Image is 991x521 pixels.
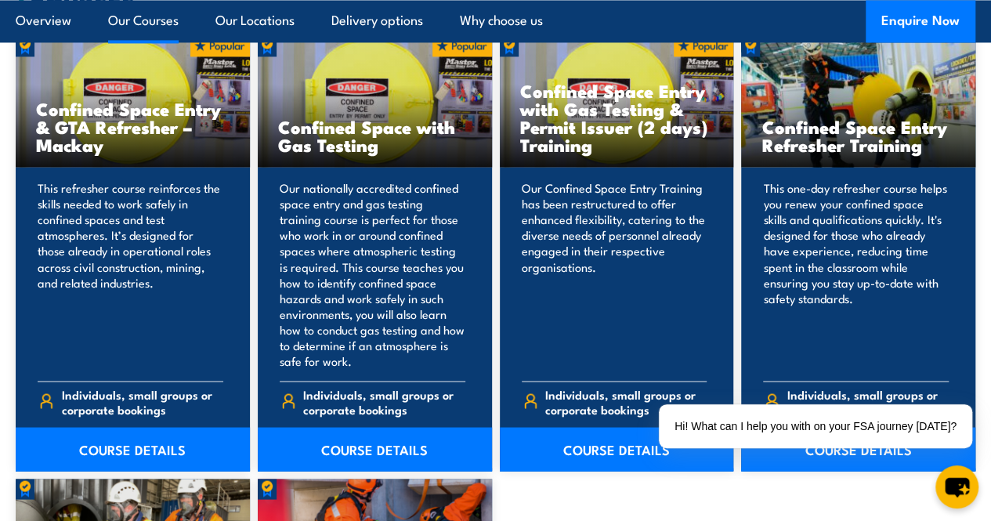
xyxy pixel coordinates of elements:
h3: Confined Space with Gas Testing [278,118,472,154]
button: chat-button [935,465,978,508]
h3: Confined Space Entry & GTA Refresher – Mackay [36,99,230,154]
p: Our nationally accredited confined space entry and gas testing training course is perfect for tho... [280,180,465,368]
span: Individuals, small groups or corporate bookings [303,386,465,416]
span: Individuals, small groups or corporate bookings [62,386,223,416]
a: COURSE DETAILS [258,427,492,471]
a: COURSE DETAILS [16,427,250,471]
a: COURSE DETAILS [500,427,734,471]
p: This one-day refresher course helps you renew your confined space skills and qualifications quick... [763,180,949,368]
p: This refresher course reinforces the skills needed to work safely in confined spaces and test atm... [38,180,223,368]
span: Individuals, small groups or corporate bookings [545,386,707,416]
span: Individuals, small groups or corporate bookings [787,386,949,416]
h3: Confined Space Entry with Gas Testing & Permit Issuer (2 days) Training [520,81,714,154]
p: Our Confined Space Entry Training has been restructured to offer enhanced flexibility, catering t... [522,180,707,368]
div: Hi! What can I help you with on your FSA journey [DATE]? [659,404,972,448]
h3: Confined Space Entry Refresher Training [761,118,955,154]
